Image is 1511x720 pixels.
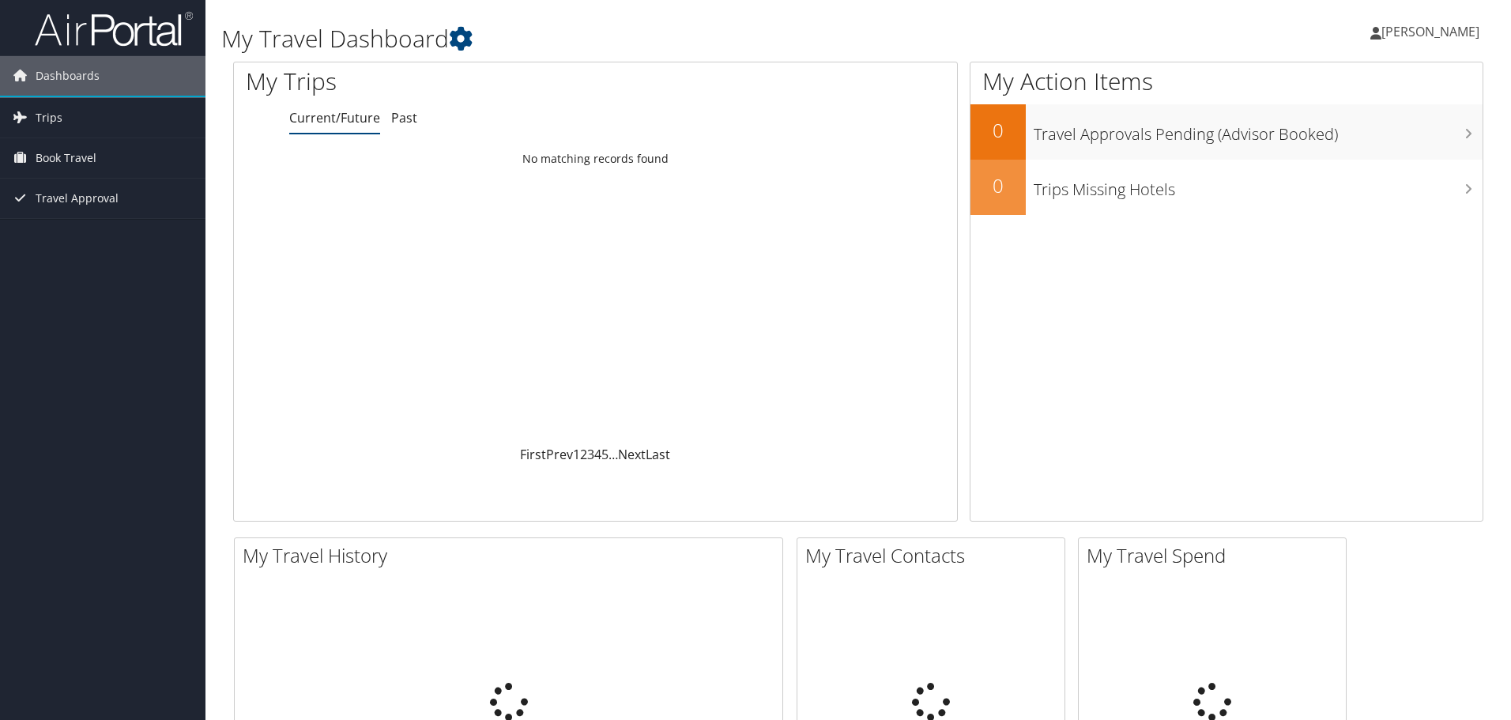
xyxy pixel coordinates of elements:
img: airportal-logo.png [35,10,193,47]
h3: Trips Missing Hotels [1034,171,1483,201]
h2: 0 [970,172,1026,199]
h1: My Trips [246,65,644,98]
td: No matching records found [234,145,957,173]
a: [PERSON_NAME] [1370,8,1495,55]
span: Trips [36,98,62,138]
a: 2 [580,446,587,463]
a: 5 [601,446,609,463]
a: Next [618,446,646,463]
span: … [609,446,618,463]
a: Prev [546,446,573,463]
a: First [520,446,546,463]
a: 4 [594,446,601,463]
a: 3 [587,446,594,463]
h2: 0 [970,117,1026,144]
h1: My Action Items [970,65,1483,98]
h3: Travel Approvals Pending (Advisor Booked) [1034,115,1483,145]
span: [PERSON_NAME] [1381,23,1479,40]
a: 1 [573,446,580,463]
span: Book Travel [36,138,96,178]
h2: My Travel Spend [1087,542,1346,569]
a: Last [646,446,670,463]
h2: My Travel Contacts [805,542,1064,569]
span: Travel Approval [36,179,119,218]
a: 0Travel Approvals Pending (Advisor Booked) [970,104,1483,160]
a: 0Trips Missing Hotels [970,160,1483,215]
h2: My Travel History [243,542,782,569]
a: Current/Future [289,109,380,126]
span: Dashboards [36,56,100,96]
h1: My Travel Dashboard [221,22,1071,55]
a: Past [391,109,417,126]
